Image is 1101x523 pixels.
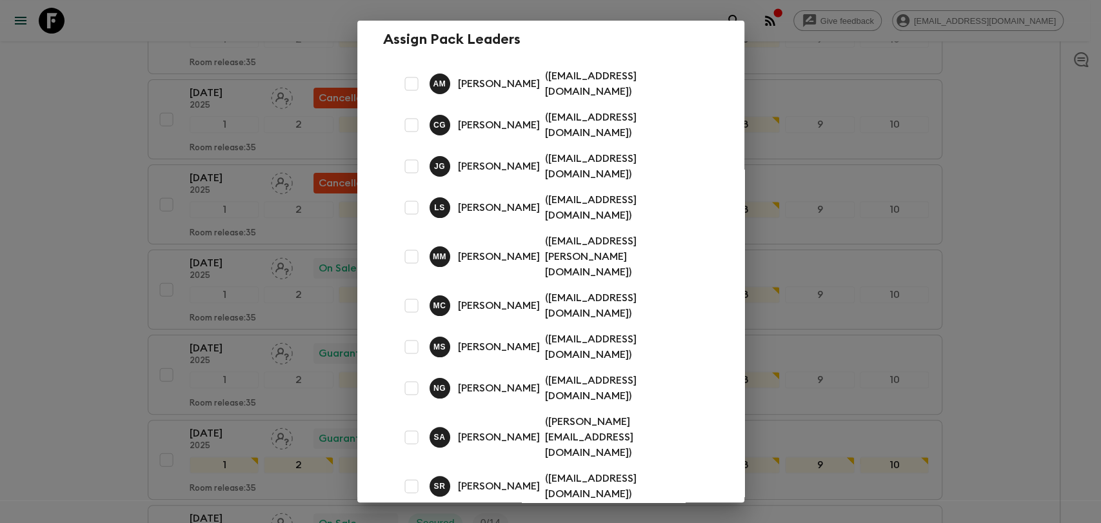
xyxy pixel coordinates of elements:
[545,151,703,182] p: ( [EMAIL_ADDRESS][DOMAIN_NAME] )
[545,192,703,223] p: ( [EMAIL_ADDRESS][DOMAIN_NAME] )
[458,249,540,264] p: [PERSON_NAME]
[433,252,446,262] p: M M
[433,120,446,130] p: C G
[383,31,719,48] h2: Assign Pack Leaders
[458,429,540,445] p: [PERSON_NAME]
[434,202,445,213] p: L S
[458,76,540,92] p: [PERSON_NAME]
[433,383,446,393] p: N G
[458,380,540,396] p: [PERSON_NAME]
[545,290,703,321] p: ( [EMAIL_ADDRESS][DOMAIN_NAME] )
[433,301,446,311] p: M C
[458,117,540,133] p: [PERSON_NAME]
[434,481,446,491] p: S R
[545,471,703,502] p: ( [EMAIL_ADDRESS][DOMAIN_NAME] )
[458,298,540,313] p: [PERSON_NAME]
[458,339,540,355] p: [PERSON_NAME]
[545,414,703,460] p: ( [PERSON_NAME][EMAIL_ADDRESS][DOMAIN_NAME] )
[545,110,703,141] p: ( [EMAIL_ADDRESS][DOMAIN_NAME] )
[458,200,540,215] p: [PERSON_NAME]
[458,479,540,494] p: [PERSON_NAME]
[458,159,540,174] p: [PERSON_NAME]
[545,68,703,99] p: ( [EMAIL_ADDRESS][DOMAIN_NAME] )
[434,161,445,172] p: J G
[433,79,446,89] p: A M
[433,342,446,352] p: M S
[434,432,446,442] p: S A
[545,373,703,404] p: ( [EMAIL_ADDRESS][DOMAIN_NAME] )
[545,331,703,362] p: ( [EMAIL_ADDRESS][DOMAIN_NAME] )
[545,233,703,280] p: ( [EMAIL_ADDRESS][PERSON_NAME][DOMAIN_NAME] )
